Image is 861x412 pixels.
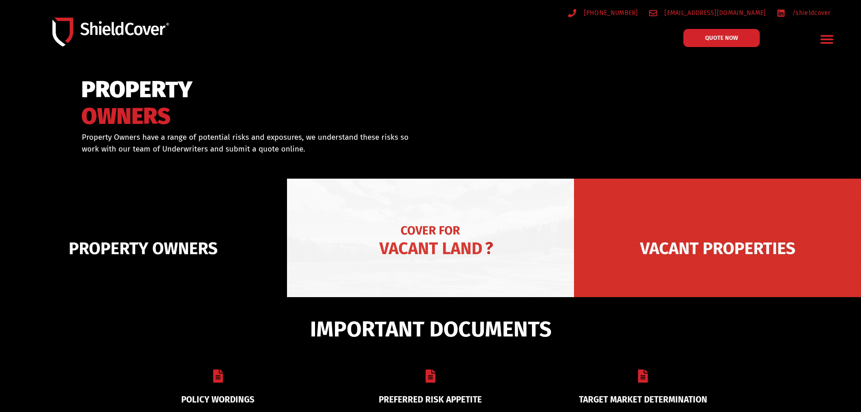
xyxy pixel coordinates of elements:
[81,81,193,99] span: PROPERTY
[287,179,574,318] img: Vacant Land liability cover
[181,394,254,405] a: POLICY WORDINGS
[649,7,766,19] a: [EMAIL_ADDRESS][DOMAIN_NAME]
[310,321,551,338] span: IMPORTANT DOCUMENTS
[662,7,766,19] span: [EMAIL_ADDRESS][DOMAIN_NAME]
[683,29,760,47] a: QUOTE NOW
[568,7,638,19] a: [PHONE_NUMBER]
[777,7,831,19] a: /shieldcover
[579,394,707,405] a: TARGET MARKET DETERMINATION
[52,18,169,46] img: Shield-Cover-Underwriting-Australia-logo-full
[82,132,419,155] p: Property Owners have a range of potential risks and exposures, we understand these risks so work ...
[379,394,482,405] a: PREFERRED RISK APPETITE
[705,35,738,41] span: QUOTE NOW
[582,7,638,19] span: [PHONE_NUMBER]
[790,7,831,19] span: /shieldcover
[817,28,838,50] div: Menu Toggle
